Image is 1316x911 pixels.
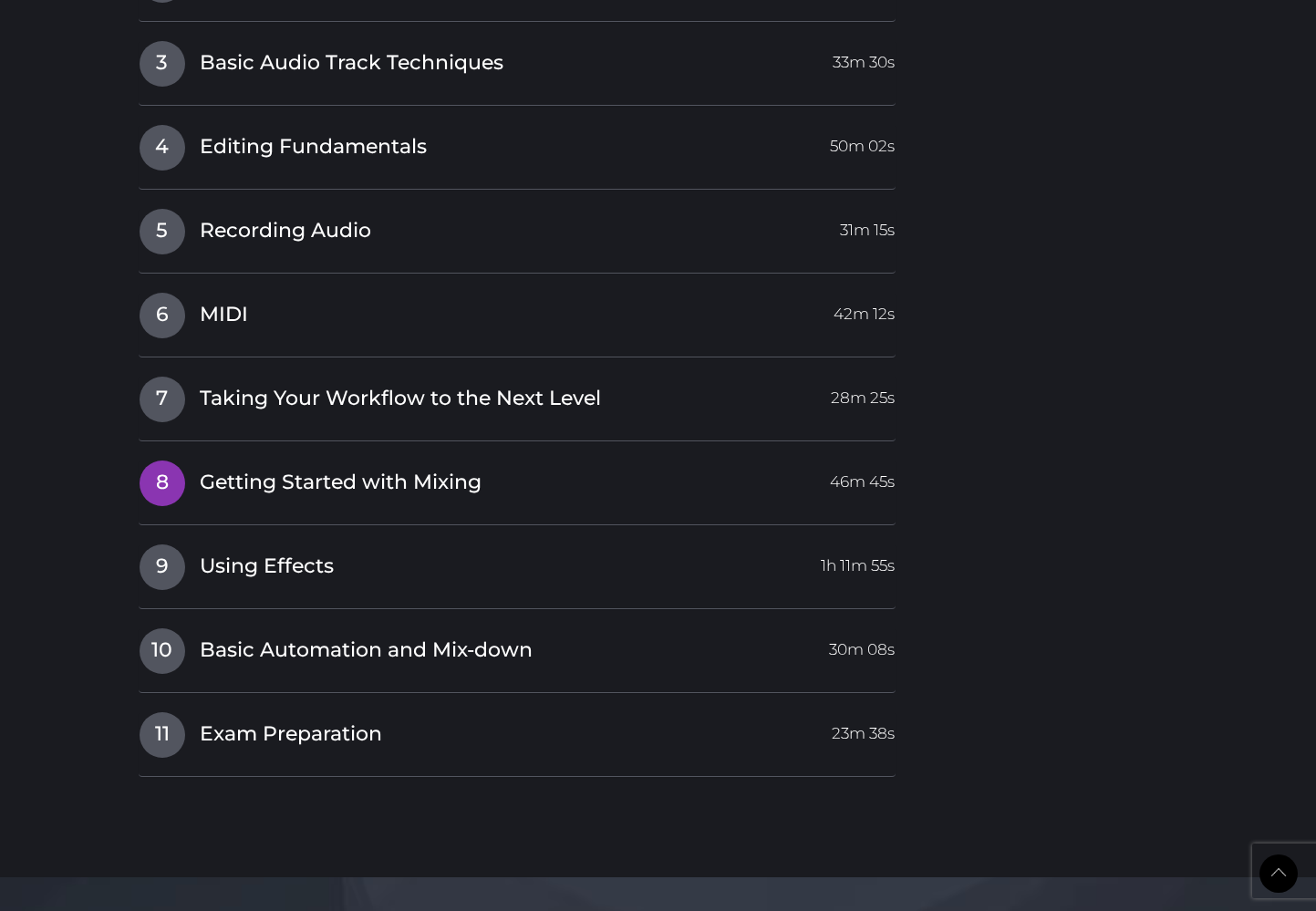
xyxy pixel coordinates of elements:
span: 28m 25s [831,377,895,409]
a: 11Exam Preparation23m 38s [139,711,896,750]
span: 3 [140,41,185,87]
span: 8 [140,461,185,506]
a: 10Basic Automation and Mix-down30m 08s [139,627,896,666]
span: 50m 02s [830,125,895,158]
a: 3Basic Audio Track Techniques33m 30s [139,40,896,78]
span: 30m 08s [829,628,895,661]
span: 6 [140,293,185,338]
span: 42m 12s [834,293,895,326]
span: 23m 38s [832,712,895,745]
span: Basic Automation and Mix-down [200,637,533,665]
span: Exam Preparation [200,720,382,749]
span: 1h 11m 55s [821,544,895,577]
span: 33m 30s [833,41,895,74]
a: 7Taking Your Workflow to the Next Level28m 25s [139,376,896,414]
span: Using Effects [200,553,334,581]
span: 11 [140,712,185,758]
a: 6MIDI42m 12s [139,292,896,330]
span: 9 [140,544,185,590]
span: Recording Audio [200,217,371,245]
span: 5 [140,209,185,254]
span: Taking Your Workflow to the Next Level [200,385,601,413]
a: 8Getting Started with Mixing46m 45s [139,460,896,498]
span: MIDI [200,301,248,329]
a: 5Recording Audio31m 15s [139,208,896,246]
span: 7 [140,377,185,422]
a: 4Editing Fundamentals50m 02s [139,124,896,162]
a: Back to Top [1259,854,1298,893]
span: 4 [140,125,185,171]
span: 31m 15s [840,209,895,242]
span: 46m 45s [830,461,895,493]
span: Basic Audio Track Techniques [200,49,503,78]
span: Getting Started with Mixing [200,469,482,497]
span: 10 [140,628,185,674]
span: Editing Fundamentals [200,133,427,161]
a: 9Using Effects1h 11m 55s [139,543,896,582]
